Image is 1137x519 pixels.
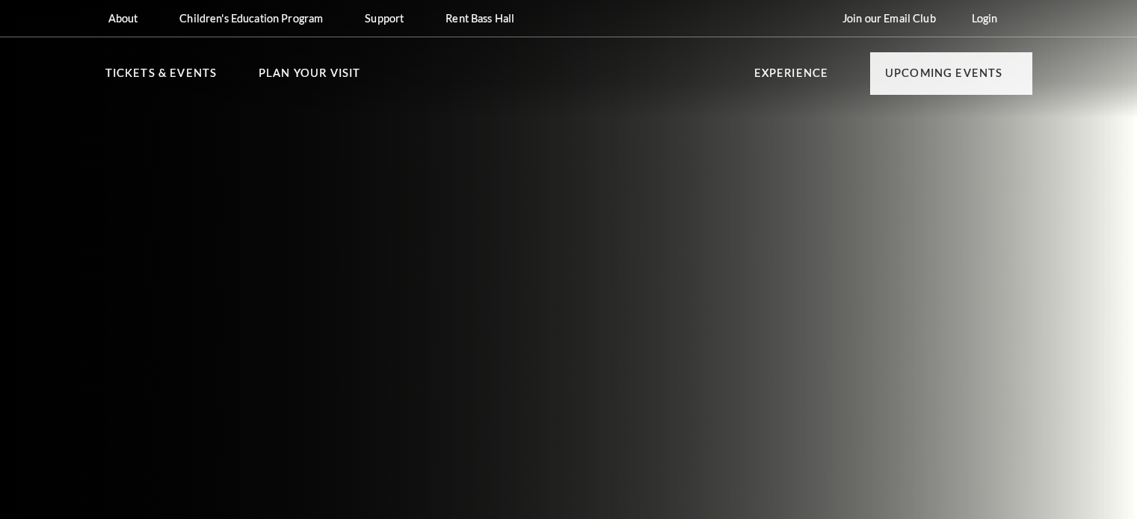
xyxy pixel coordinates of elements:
p: Experience [754,64,829,91]
p: Tickets & Events [105,64,218,91]
p: Plan Your Visit [259,64,361,91]
p: Rent Bass Hall [446,12,514,25]
p: Support [365,12,404,25]
p: About [108,12,138,25]
p: Upcoming Events [885,64,1003,91]
p: Children's Education Program [179,12,323,25]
